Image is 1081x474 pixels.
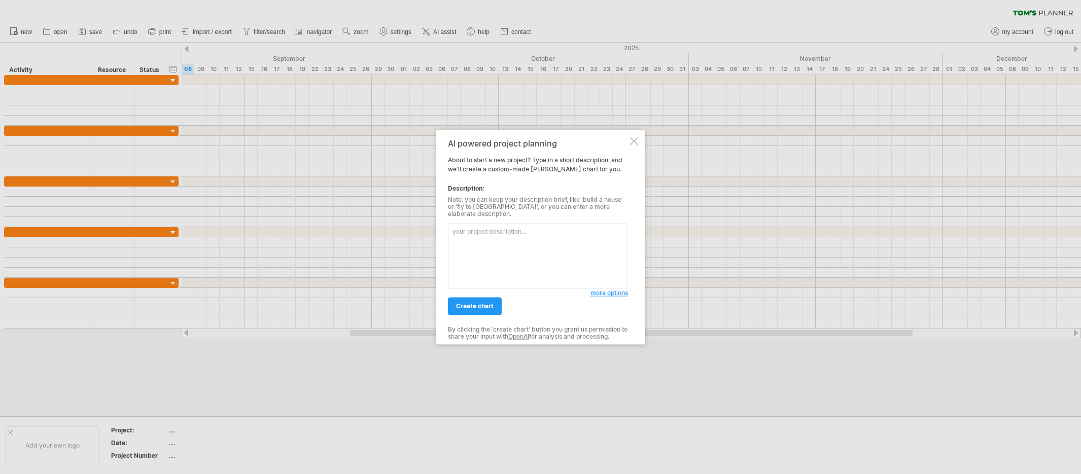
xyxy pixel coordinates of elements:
[448,139,628,148] div: AI powered project planning
[508,333,529,341] a: OpenAI
[448,196,628,218] div: Note: you can keep your description brief, like 'build a house' or 'fly to [GEOGRAPHIC_DATA]', or...
[448,297,502,315] a: create chart
[448,139,628,335] div: About to start a new project? Type in a short description, and we'll create a custom-made [PERSON...
[456,302,494,310] span: create chart
[448,326,628,341] div: By clicking the 'create chart' button you grant us permission to share your input with for analys...
[590,289,628,297] span: more options
[590,288,628,298] a: more options
[448,184,628,193] div: Description:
